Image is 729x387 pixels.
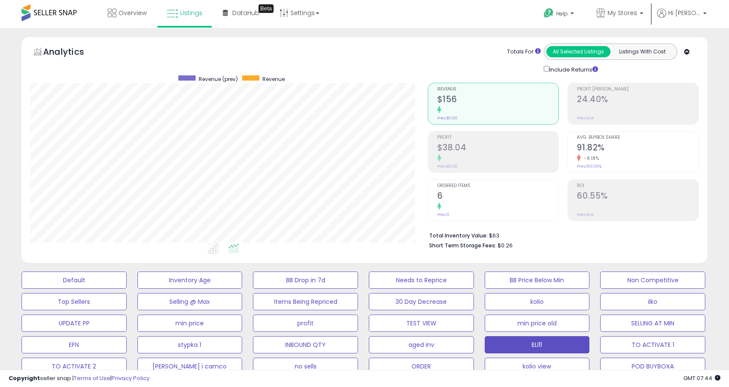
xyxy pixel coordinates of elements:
[199,75,238,83] span: Revenue (prev)
[577,94,698,106] h2: 24.40%
[43,46,101,60] h5: Analytics
[232,9,259,17] span: DataHub
[683,374,720,382] span: 2025-08-18 07:44 GMT
[577,135,698,140] span: Avg. Buybox Share
[577,212,594,217] small: Prev: N/A
[369,272,474,289] button: Needs to Reprice
[600,336,705,353] button: TO ACTIVATE 1
[657,9,707,28] a: Hi [PERSON_NAME]
[137,272,243,289] button: Inventory Age
[253,336,358,353] button: INBOUND QTY
[498,241,513,250] span: $0.26
[22,358,127,375] button: TO ACTIVATE 2
[437,184,559,188] span: Ordered Items
[137,315,243,332] button: min price
[437,135,559,140] span: Profit
[429,242,496,249] b: Short Term Storage Fees:
[9,374,40,382] strong: Copyright
[600,272,705,289] button: Non Competitive
[600,293,705,310] button: ilko
[437,94,559,106] h2: $156
[437,164,458,169] small: Prev: $0.00
[262,75,285,83] span: Revenue
[437,191,559,203] h2: 6
[118,9,146,17] span: Overview
[437,87,559,92] span: Revenue
[485,293,590,310] button: kolio
[537,1,583,28] a: Help
[74,374,110,382] a: Terms of Use
[437,143,559,154] h2: $38.04
[429,232,488,239] b: Total Inventory Value:
[607,9,637,17] span: My Stores
[9,375,150,383] div: seller snap | |
[581,155,599,162] small: -8.18%
[253,358,358,375] button: no sells
[437,212,449,217] small: Prev: 0
[485,272,590,289] button: BB Price Below Min
[546,46,611,57] button: All Selected Listings
[485,358,590,375] button: kolio view
[369,336,474,353] button: aged inv
[577,191,698,203] h2: 60.55%
[537,64,608,74] div: Include Returns
[137,336,243,353] button: stypka 1
[22,272,127,289] button: Default
[600,358,705,375] button: POD BUYBOXA
[369,293,474,310] button: 30 Day Decrease
[543,8,554,19] i: Get Help
[600,315,705,332] button: SELLING AT MIN
[577,143,698,154] h2: 91.82%
[137,293,243,310] button: Selling @ Max
[253,293,358,310] button: Items Being Repriced
[137,358,243,375] button: [PERSON_NAME] i camco
[485,315,590,332] button: min price old
[22,293,127,310] button: Top Sellers
[610,46,674,57] button: Listings With Cost
[507,48,541,56] div: Totals For
[369,358,474,375] button: ORDER
[485,336,590,353] button: ELI11
[22,336,127,353] button: EFN
[429,230,692,240] li: $63
[668,9,701,17] span: Hi [PERSON_NAME]
[577,184,698,188] span: ROI
[180,9,202,17] span: Listings
[259,4,274,13] div: Tooltip anchor
[253,272,358,289] button: BB Drop in 7d
[369,315,474,332] button: TEST VIEW
[437,115,458,121] small: Prev: $0.00
[556,10,568,17] span: Help
[577,115,594,121] small: Prev: N/A
[577,87,698,92] span: Profit [PERSON_NAME]
[112,374,150,382] a: Privacy Policy
[22,315,127,332] button: UPDATE PP
[253,315,358,332] button: profit
[577,164,601,169] small: Prev: 100.00%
